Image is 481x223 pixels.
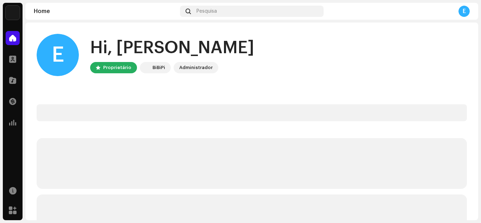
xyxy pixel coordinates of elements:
[152,63,165,72] div: BiBiPi
[179,63,213,72] div: Administrador
[141,63,150,72] img: 8570ccf7-64aa-46bf-9f70-61ee3b8451d8
[103,63,131,72] div: Proprietário
[90,37,254,59] div: Hi, [PERSON_NAME]
[34,8,177,14] div: Home
[196,8,217,14] span: Pesquisa
[458,6,470,17] div: E
[6,6,20,20] img: 8570ccf7-64aa-46bf-9f70-61ee3b8451d8
[37,34,79,76] div: E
